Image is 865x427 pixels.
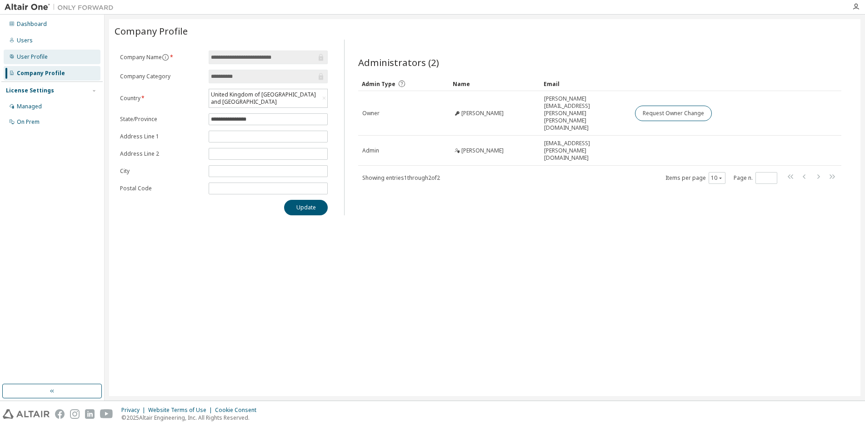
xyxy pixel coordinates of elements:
[17,53,48,61] div: User Profile
[120,73,203,80] label: Company Category
[362,174,440,182] span: Showing entries 1 through 2 of 2
[358,56,439,69] span: Administrators (2)
[461,110,504,117] span: [PERSON_NAME]
[544,95,627,132] span: [PERSON_NAME][EMAIL_ADDRESS][PERSON_NAME][PERSON_NAME][DOMAIN_NAME]
[17,118,40,126] div: On Prem
[121,414,262,422] p: © 2025 Altair Engineering, Inc. All Rights Reserved.
[665,172,725,184] span: Items per page
[17,20,47,28] div: Dashboard
[362,80,395,88] span: Admin Type
[209,89,327,107] div: United Kingdom of [GEOGRAPHIC_DATA] and [GEOGRAPHIC_DATA]
[121,407,148,414] div: Privacy
[635,106,712,121] button: Request Owner Change
[120,54,203,61] label: Company Name
[3,409,50,419] img: altair_logo.svg
[100,409,113,419] img: youtube.svg
[70,409,80,419] img: instagram.svg
[55,409,65,419] img: facebook.svg
[544,76,627,91] div: Email
[17,103,42,110] div: Managed
[5,3,118,12] img: Altair One
[215,407,262,414] div: Cookie Consent
[362,147,379,154] span: Admin
[17,70,65,77] div: Company Profile
[210,90,320,107] div: United Kingdom of [GEOGRAPHIC_DATA] and [GEOGRAPHIC_DATA]
[115,25,188,37] span: Company Profile
[734,172,777,184] span: Page n.
[120,185,203,192] label: Postal Code
[120,150,203,158] label: Address Line 2
[453,76,536,91] div: Name
[17,37,33,44] div: Users
[148,407,215,414] div: Website Terms of Use
[120,95,203,102] label: Country
[461,147,504,154] span: [PERSON_NAME]
[362,110,380,117] span: Owner
[162,54,169,61] button: information
[544,140,627,162] span: [EMAIL_ADDRESS][PERSON_NAME][DOMAIN_NAME]
[6,87,54,94] div: License Settings
[120,116,203,123] label: State/Province
[711,174,723,182] button: 10
[284,200,328,215] button: Update
[120,168,203,175] label: City
[120,133,203,140] label: Address Line 1
[85,409,95,419] img: linkedin.svg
